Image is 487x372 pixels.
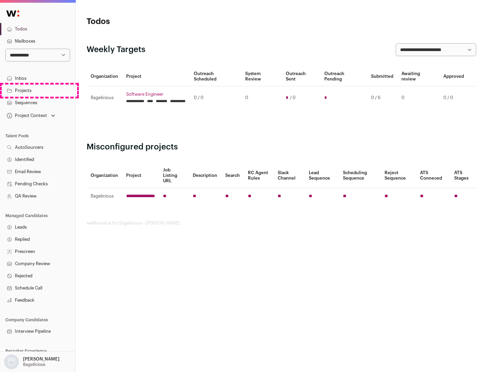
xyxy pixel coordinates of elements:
th: Project [122,67,190,86]
td: 0 [397,86,439,110]
p: Bagelicious [23,362,45,367]
th: Slack Channel [274,163,305,188]
th: Description [189,163,221,188]
th: Scheduling Sequence [339,163,380,188]
th: RC Agent Rules [244,163,273,188]
img: nopic.png [4,354,19,369]
td: 0 / 6 [367,86,397,110]
p: [PERSON_NAME] [23,356,60,362]
img: Wellfound [3,7,23,20]
th: Outreach Pending [320,67,367,86]
a: Software Engineer [126,92,186,97]
div: Project Context [5,113,47,118]
th: System Review [241,67,281,86]
th: Job Listing URL [159,163,189,188]
td: Bagelicious [87,188,122,205]
footer: wellfound:ai for Bagelicious - [PERSON_NAME] [87,220,476,226]
th: Organization [87,163,122,188]
th: Approved [439,67,468,86]
td: 0 / 0 [439,86,468,110]
button: Open dropdown [5,111,56,120]
th: Outreach Scheduled [190,67,241,86]
h1: Todos [87,16,216,27]
td: 0 / 0 [190,86,241,110]
th: Submitted [367,67,397,86]
th: Lead Sequence [305,163,339,188]
th: Outreach Sent [282,67,321,86]
th: Reject Sequence [380,163,416,188]
th: Organization [87,67,122,86]
th: Search [221,163,244,188]
th: Awaiting review [397,67,439,86]
td: 0 [241,86,281,110]
h2: Weekly Targets [87,44,145,55]
span: / 0 [290,95,296,100]
th: Project [122,163,159,188]
h2: Misconfigured projects [87,142,476,153]
th: ATS Conneced [416,163,450,188]
td: Bagelicious [87,86,122,110]
button: Open dropdown [3,354,61,369]
th: ATS Stages [450,163,476,188]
